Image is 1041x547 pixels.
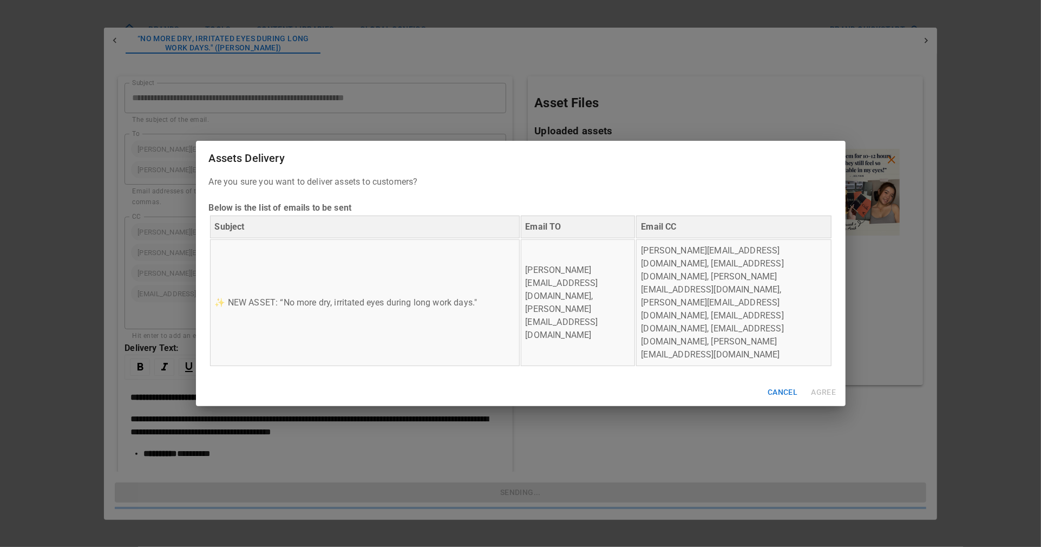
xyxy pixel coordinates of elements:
th: Email CC [636,216,831,238]
td: [PERSON_NAME][EMAIL_ADDRESS][DOMAIN_NAME], [PERSON_NAME][EMAIL_ADDRESS][DOMAIN_NAME] [521,239,636,366]
b: Below is the list of emails to be sent [209,203,352,213]
td: [PERSON_NAME][EMAIL_ADDRESS][DOMAIN_NAME], [EMAIL_ADDRESS][DOMAIN_NAME], [PERSON_NAME][EMAIL_ADDR... [636,239,831,366]
button: Cancel [763,382,802,402]
p: Are you sure you want to deliver assets to customers? [209,175,833,367]
th: Email TO [521,216,636,238]
h2: Assets Delivery [196,141,846,175]
th: Subject [210,216,520,238]
td: ✨ NEW ASSET: “No more dry, irritated eyes during long work days." [210,239,520,366]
